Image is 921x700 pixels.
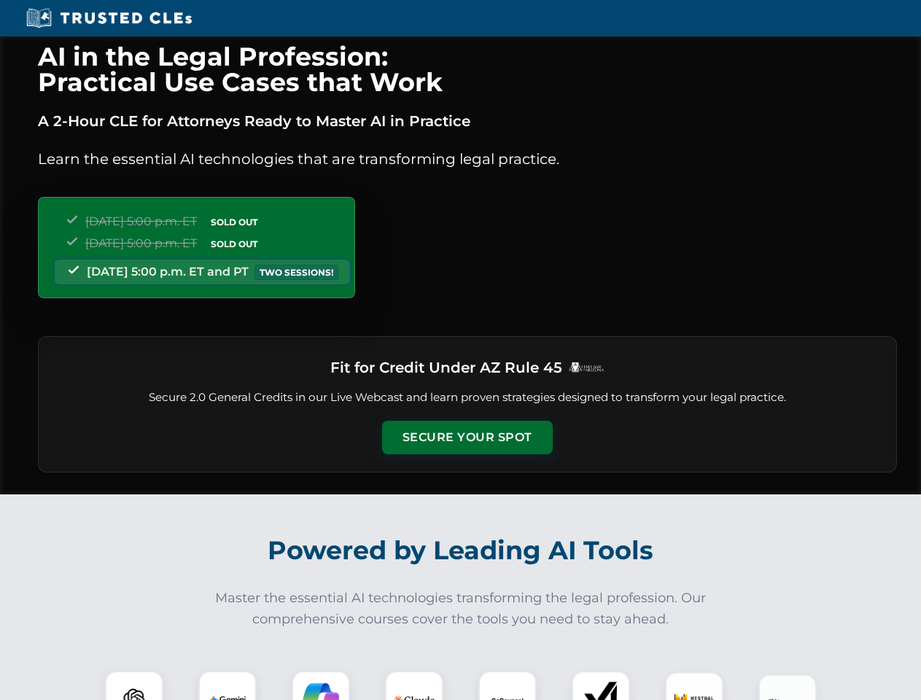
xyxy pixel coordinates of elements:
[206,236,263,252] span: SOLD OUT
[85,236,197,250] span: [DATE] 5:00 p.m. ET
[38,147,897,171] p: Learn the essential AI technologies that are transforming legal practice.
[382,421,553,454] button: Secure Your Spot
[85,214,197,228] span: [DATE] 5:00 p.m. ET
[22,7,196,29] img: Trusted CLEs
[38,109,897,133] p: A 2-Hour CLE for Attorneys Ready to Master AI in Practice
[568,362,605,373] img: Logo
[330,354,562,381] h3: Fit for Credit Under AZ Rule 45
[56,389,879,406] p: Secure 2.0 General Credits in our Live Webcast and learn proven strategies designed to transform ...
[206,214,263,230] span: SOLD OUT
[57,525,865,576] h2: Powered by Leading AI Tools
[38,44,897,95] h1: AI in the Legal Profession: Practical Use Cases that Work
[206,588,716,630] p: Master the essential AI technologies transforming the legal profession. Our comprehensive courses...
